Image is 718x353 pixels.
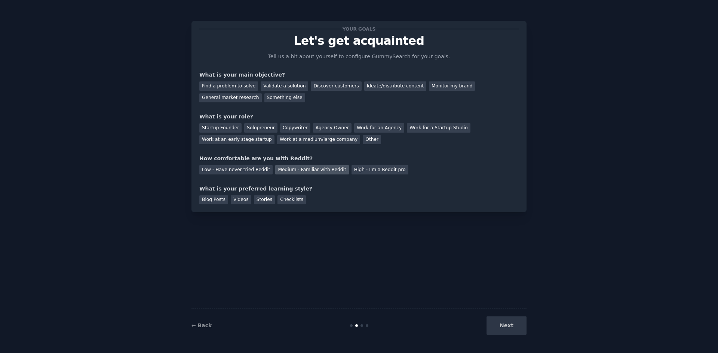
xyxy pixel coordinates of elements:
div: What is your preferred learning style? [199,185,519,193]
div: Validate a solution [261,81,308,91]
div: Work for a Startup Studio [407,123,470,133]
div: Monitor my brand [429,81,475,91]
div: Low - Have never tried Reddit [199,165,273,174]
div: General market research [199,93,262,103]
div: Something else [264,93,305,103]
span: Your goals [341,25,377,33]
div: Startup Founder [199,123,242,133]
div: Medium - Familiar with Reddit [275,165,349,174]
a: ← Back [191,322,212,328]
div: Agency Owner [313,123,352,133]
div: Blog Posts [199,195,228,205]
div: What is your main objective? [199,71,519,79]
div: Ideate/distribute content [364,81,426,91]
div: Solopreneur [244,123,277,133]
div: Discover customers [311,81,361,91]
div: High - I'm a Reddit pro [352,165,408,174]
div: Other [363,135,381,145]
div: Checklists [277,195,306,205]
div: Videos [231,195,251,205]
p: Let's get acquainted [199,34,519,47]
div: Work at a medium/large company [277,135,360,145]
div: How comfortable are you with Reddit? [199,155,519,162]
p: Tell us a bit about yourself to configure GummySearch for your goals. [265,53,453,61]
div: Work at an early stage startup [199,135,274,145]
div: Work for an Agency [354,123,404,133]
div: Find a problem to solve [199,81,258,91]
div: Stories [254,195,275,205]
div: Copywriter [280,123,310,133]
div: What is your role? [199,113,519,121]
